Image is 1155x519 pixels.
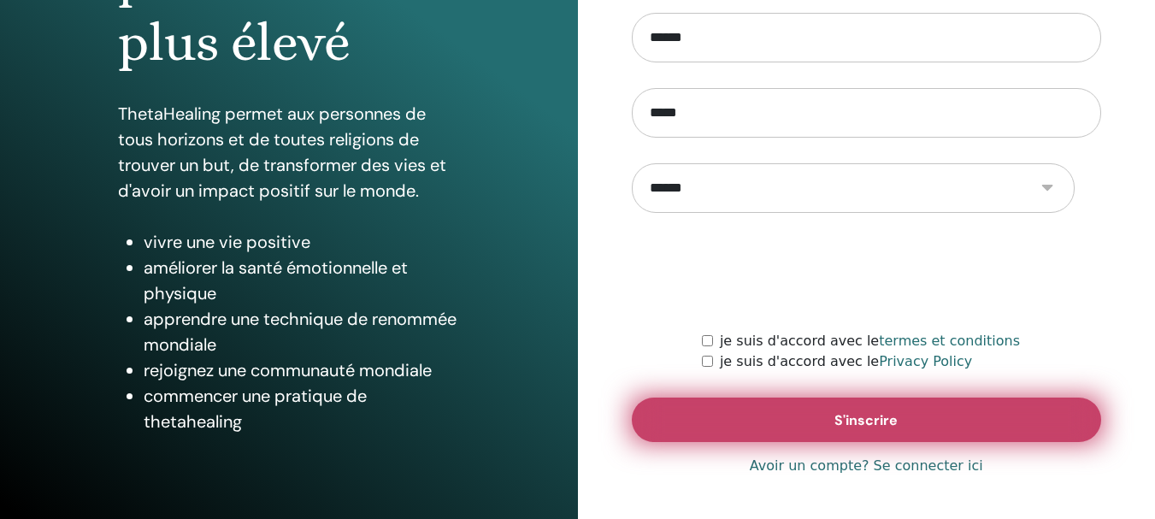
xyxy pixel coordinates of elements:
[736,239,996,305] iframe: reCAPTCHA
[879,353,972,369] a: Privacy Policy
[144,383,460,434] li: commencer une pratique de thetahealing
[720,351,972,372] label: je suis d'accord avec le
[144,255,460,306] li: améliorer la santé émotionnelle et physique
[144,306,460,357] li: apprendre une technique de renommée mondiale
[879,333,1020,349] a: termes et conditions
[118,101,460,203] p: ThetaHealing permet aux personnes de tous horizons et de toutes religions de trouver un but, de t...
[632,398,1102,442] button: S'inscrire
[834,411,898,429] span: S'inscrire
[144,357,460,383] li: rejoignez une communauté mondiale
[144,229,460,255] li: vivre une vie positive
[720,331,1020,351] label: je suis d'accord avec le
[750,456,983,476] a: Avoir un compte? Se connecter ici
